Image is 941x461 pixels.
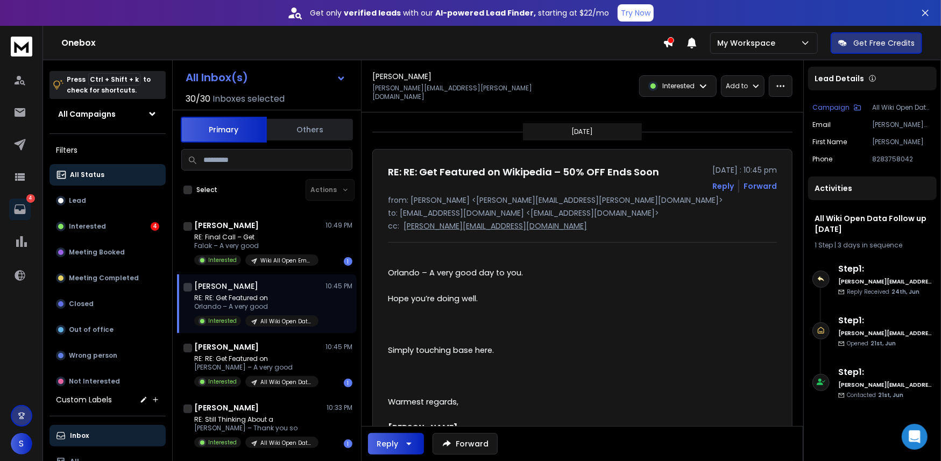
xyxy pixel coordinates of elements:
p: 10:33 PM [327,403,352,412]
h1: [PERSON_NAME] [194,402,259,413]
p: Inbox [70,431,89,440]
h1: [PERSON_NAME] [194,220,259,231]
button: Closed [49,293,166,315]
h1: All Inbox(s) [186,72,248,83]
h1: [PERSON_NAME] [372,71,431,82]
button: Primary [181,117,267,143]
p: Interested [208,378,237,386]
button: Wrong person [49,345,166,366]
span: 21st, Jun [871,339,896,347]
span: 3 days in sequence [838,240,902,250]
p: All Wiki Open Data Follow up [DATE] [260,439,312,447]
strong: verified leads [344,8,401,18]
h1: [PERSON_NAME] [194,281,258,292]
p: [PERSON_NAME][EMAIL_ADDRESS][DOMAIN_NAME] [872,120,932,129]
p: 8283758042 [872,155,932,164]
button: Get Free Credits [831,32,922,54]
p: Not Interested [69,377,120,386]
h6: [PERSON_NAME][EMAIL_ADDRESS][DOMAIN_NAME] [838,329,932,337]
p: 10:49 PM [326,221,352,230]
button: Meeting Booked [49,242,166,263]
div: 1 [344,257,352,266]
p: [PERSON_NAME] – A very good [194,363,319,372]
div: Reply [377,438,398,449]
p: 10:45 PM [326,343,352,351]
p: Try Now [621,8,650,18]
p: Meeting Booked [69,248,125,257]
a: 4 [9,198,31,220]
p: Opened [847,339,896,347]
span: Warmest regards, [388,396,458,407]
button: Not Interested [49,371,166,392]
p: Falak – A very good [194,242,319,250]
button: All Inbox(s) [177,67,355,88]
p: [PERSON_NAME] [872,138,932,146]
p: 4 [26,194,35,203]
h1: [PERSON_NAME] [194,342,259,352]
p: Add to [726,82,748,90]
p: Campaign [812,103,850,112]
button: S [11,433,32,455]
p: 10:45 PM [326,282,352,290]
span: Simply touching base here. [388,345,494,356]
h6: Step 1 : [838,263,932,275]
h1: All Wiki Open Data Follow up [DATE] [815,213,930,235]
h1: RE: RE: Get Featured on Wikipedia – 50% OFF Ends Soon [388,165,659,180]
p: from: [PERSON_NAME] <[PERSON_NAME][EMAIL_ADDRESS][PERSON_NAME][DOMAIN_NAME]> [388,195,777,205]
p: Get Free Credits [853,38,915,48]
div: 4 [151,222,159,231]
p: [DATE] [571,127,593,136]
strong: AI-powered Lead Finder, [435,8,536,18]
h6: [PERSON_NAME][EMAIL_ADDRESS][DOMAIN_NAME] [838,381,932,389]
p: to: [EMAIL_ADDRESS][DOMAIN_NAME] <[EMAIL_ADDRESS][DOMAIN_NAME]> [388,208,777,218]
button: Forward [433,433,498,455]
button: Reply [712,181,734,192]
p: RE: RE: Get Featured on [194,354,319,363]
button: All Campaigns [49,103,166,125]
p: Wrong person [69,351,117,360]
span: Hope you’re doing well. [388,293,478,304]
p: All Wiki Open Data Follow up [DATE] [260,378,312,386]
p: Get only with our starting at $22/mo [310,8,609,18]
div: Open Intercom Messenger [902,424,928,450]
img: logo [11,37,32,56]
button: All Status [49,164,166,186]
p: All Wiki Open Data Follow up [DATE] [872,103,932,112]
p: [PERSON_NAME] – Thank you so [194,424,319,432]
p: Interested [208,256,237,264]
div: 1 [344,439,352,448]
p: Interested [662,82,695,90]
div: | [815,241,930,250]
span: 24th, Jun [892,288,919,296]
div: Forward [744,181,777,192]
p: RE: RE: Get Featured on [194,294,319,302]
p: RE: Still Thinking About a [194,415,319,424]
p: Meeting Completed [69,274,139,282]
span: 30 / 30 [186,93,210,105]
p: Press to check for shortcuts. [67,74,151,96]
button: Reply [368,433,424,455]
span: Orlando – A very good day to you. [388,267,523,278]
h3: Filters [49,143,166,158]
button: Lead [49,190,166,211]
p: [PERSON_NAME][EMAIL_ADDRESS][PERSON_NAME][DOMAIN_NAME] [372,84,579,101]
h1: Onebox [61,37,663,49]
p: All Status [70,171,104,179]
button: Campaign [812,103,861,112]
p: All Wiki Open Data Follow up [DATE] [260,317,312,325]
button: Out of office [49,319,166,341]
p: Lead [69,196,86,205]
button: Interested4 [49,216,166,237]
span: 1 Step [815,240,833,250]
button: Inbox [49,425,166,446]
h1: All Campaigns [58,109,116,119]
p: Phone [812,155,832,164]
p: cc: [388,221,399,231]
p: First Name [812,138,847,146]
p: Closed [69,300,94,308]
div: Activities [808,176,937,200]
span: [PERSON_NAME] [388,422,457,433]
h6: Step 1 : [838,366,932,379]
